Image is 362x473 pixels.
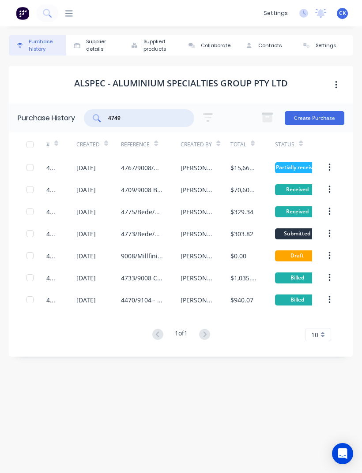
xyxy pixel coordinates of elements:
[46,273,59,283] div: 4733
[9,35,66,56] button: Purchase history
[121,207,163,216] div: 4775/Bede/9008/glazing adaptor/Mill finish
[285,111,344,125] button: Create Purchase
[311,330,318,339] span: 10
[121,163,163,172] div: 4767/9008/Mill finish/Door jambs Louvres/L1,GF External
[143,38,177,53] div: Supplied products
[46,207,59,216] div: 4775
[74,78,288,89] h1: Alspec - Aluminium Specialties Group Pty Ltd
[258,42,282,49] div: Contacts
[86,38,119,53] div: Supplier details
[46,141,50,149] div: #
[76,229,96,238] div: [DATE]
[46,185,59,194] div: 4709
[275,294,319,305] div: Billed
[230,273,257,283] div: $1,035.58
[121,295,163,305] div: 4470/9104 - 9114.1
[332,443,353,464] div: Open Intercom Messenger
[76,251,96,261] div: [DATE]
[181,185,213,194] div: [PERSON_NAME]
[121,185,163,194] div: 4709/9008 Bede /Phase 2
[66,35,124,56] button: Supplier details
[230,141,246,149] div: Total
[181,163,213,172] div: [PERSON_NAME]
[124,35,181,56] button: Supplied products
[230,229,253,238] div: $303.82
[107,114,181,123] input: Search purchases...
[201,42,230,49] div: Collaborate
[275,162,319,173] div: Partially received
[181,251,213,261] div: [PERSON_NAME]
[46,295,59,305] div: 4473
[181,207,213,216] div: [PERSON_NAME]
[230,295,253,305] div: $940.07
[275,272,319,283] div: Billed
[316,42,336,49] div: Settings
[181,273,213,283] div: [PERSON_NAME]
[230,251,246,261] div: $0.00
[121,251,163,261] div: 9008/Millfinish/track
[275,228,319,239] div: Submitted
[46,251,59,261] div: 4772
[275,250,319,261] div: Draft
[230,163,257,172] div: $15,667.66
[29,38,62,53] div: Purchase history
[275,184,319,195] div: Received
[121,229,163,238] div: 4773/Bede/9008/Mill finish
[181,229,213,238] div: [PERSON_NAME]
[175,328,188,341] div: 1 of 1
[275,206,319,217] div: Received
[121,273,163,283] div: 4733/9008 C. [PERSON_NAME] Stage 2 Phase 2
[339,9,346,17] span: CK
[46,163,59,172] div: 4767
[76,141,100,149] div: Created
[76,295,96,305] div: [DATE]
[16,7,29,20] img: Factory
[76,273,96,283] div: [DATE]
[46,229,59,238] div: 4773
[76,185,96,194] div: [DATE]
[76,207,96,216] div: [DATE]
[275,141,294,149] div: Status
[76,163,96,172] div: [DATE]
[238,35,296,56] button: Contacts
[230,185,257,194] div: $70,603.40
[181,141,212,149] div: Created By
[121,141,150,149] div: Reference
[230,207,253,216] div: $329.34
[259,7,292,20] div: settings
[181,35,238,56] button: Collaborate
[296,35,353,56] button: Settings
[181,295,213,305] div: [PERSON_NAME]
[18,113,75,123] div: Purchase History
